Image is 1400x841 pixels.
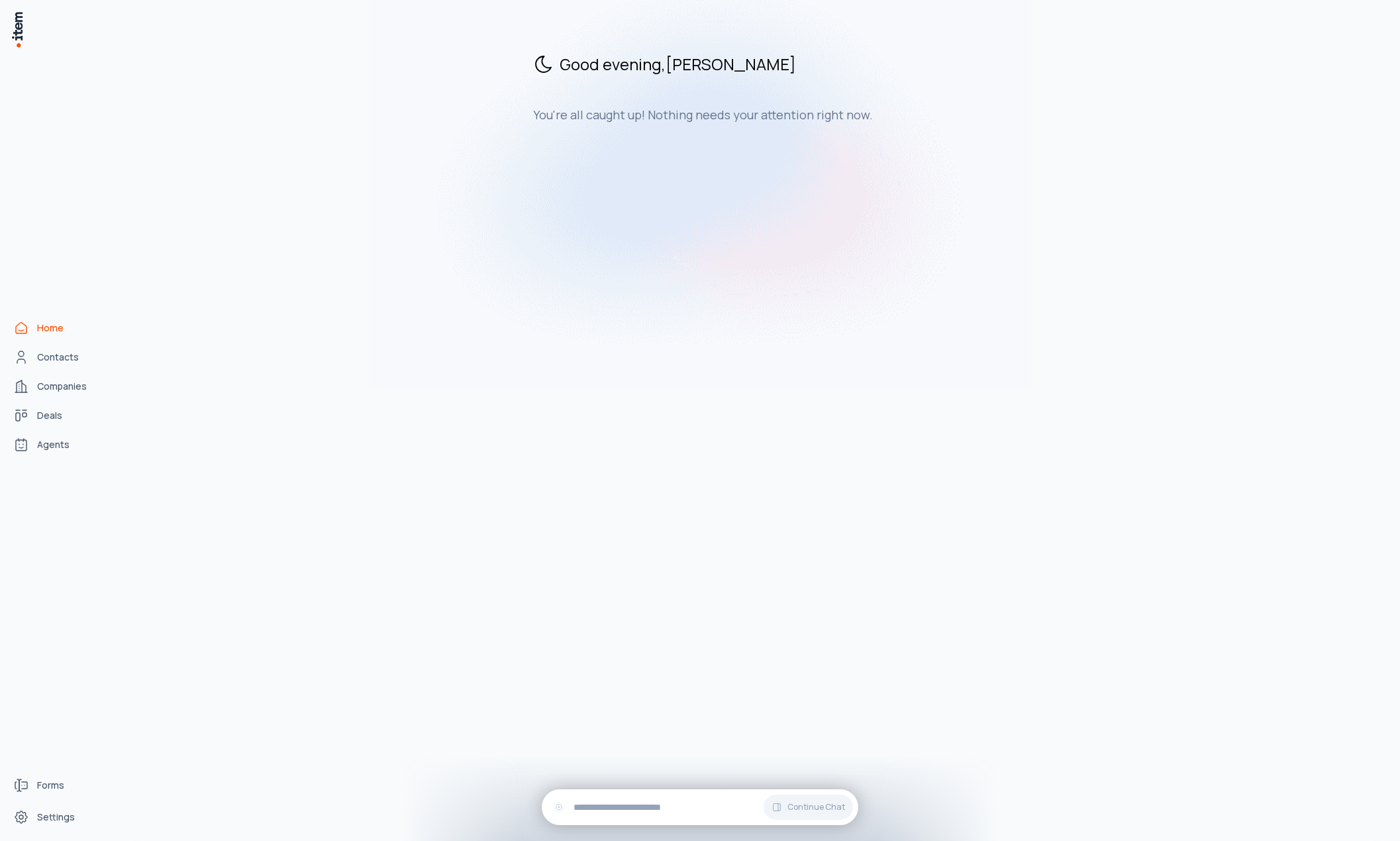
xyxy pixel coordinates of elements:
[787,802,845,813] span: Continue Chat
[8,315,109,341] a: Home
[8,402,109,429] a: deals
[542,789,858,825] div: Continue Chat
[8,804,109,830] a: Settings
[533,53,978,75] h2: Good evening , [PERSON_NAME]
[764,795,853,820] button: Continue Chat
[37,438,70,451] span: Agents
[37,811,75,824] span: Settings
[533,107,978,123] h3: You're all caught up! Nothing needs your attention right now.
[8,373,109,400] a: Companies
[37,409,62,422] span: Deals
[37,351,79,364] span: Contacts
[8,344,109,370] a: Contacts
[11,11,24,48] img: Item Brain Logo
[37,380,87,393] span: Companies
[8,431,109,458] a: Agents
[37,779,64,792] span: Forms
[8,772,109,799] a: Forms
[37,321,64,335] span: Home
